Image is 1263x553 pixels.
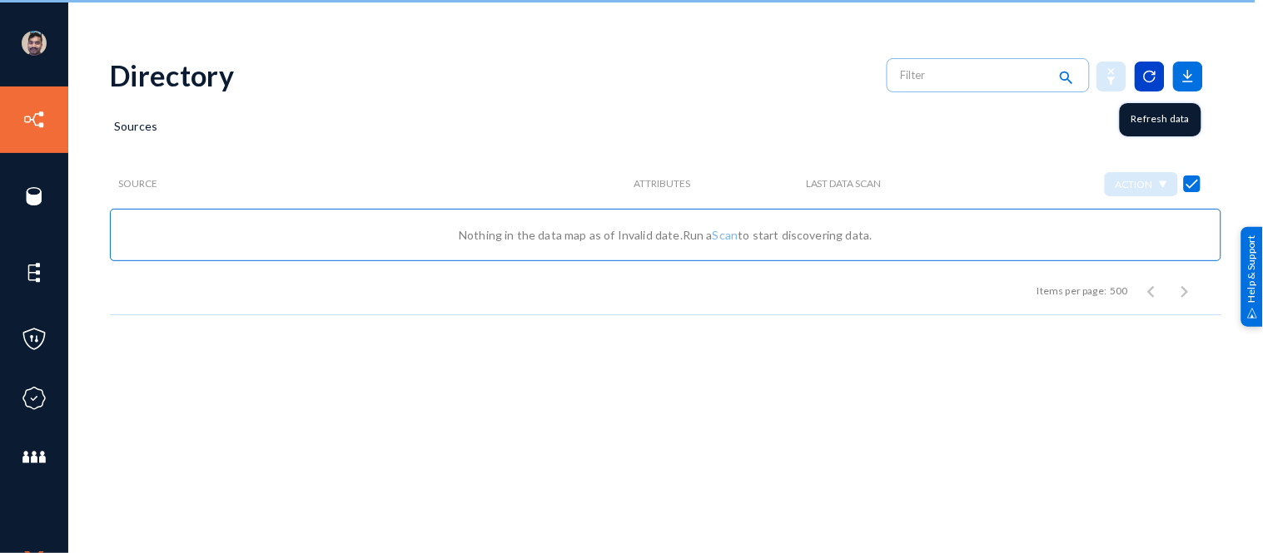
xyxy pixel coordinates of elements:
img: icon-elements.svg [22,260,47,285]
img: icon-inventory.svg [22,107,47,132]
span: Last Data Scan [806,178,882,190]
span: Attributes [634,178,690,190]
img: icon-members.svg [22,445,47,470]
div: Refresh data [1120,103,1201,136]
img: icon-compliance.svg [22,386,47,411]
div: Items per page: [1037,284,1106,299]
div: Help & Support [1241,226,1263,326]
a: Scan [713,228,738,242]
span: Nothing in the data map as of Invalid date. Run a to start discovering data. [459,228,873,242]
input: Filter [901,62,1047,87]
img: icon-policies.svg [22,327,47,352]
img: help_support.svg [1247,308,1258,318]
img: icon-sources.svg [22,184,47,209]
img: ACg8ocK1ZkZ6gbMmCU1AeqPIsBvrTWeY1xNXvgxNjkUXxjcqAiPEIvU=s96-c [22,31,47,56]
span: Sources [114,119,157,133]
button: Next page [1168,274,1201,308]
button: Previous page [1135,274,1168,308]
div: Directory [110,58,234,92]
span: Source [118,178,157,190]
div: 500 [1111,284,1128,299]
mat-icon: search [1057,67,1077,90]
